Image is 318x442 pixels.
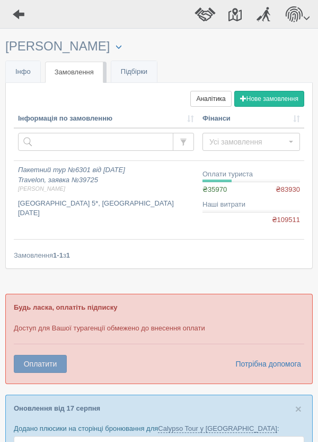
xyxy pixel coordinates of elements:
[18,166,194,193] i: Пакетний тур №6301 від [DATE] Travelon, заявка №39725
[295,403,302,415] span: ×
[209,137,286,147] span: Усі замовлення
[111,61,157,83] a: Підбірки
[14,303,117,311] b: Будь ласка, оплатіть підписку
[15,67,31,77] span: Інфо
[45,62,103,83] a: Замовлення
[202,114,300,124] a: Фінанси
[234,91,304,107] button: Нове замовлення
[5,39,313,54] h3: [PERSON_NAME]
[190,91,231,107] a: Аналітика
[202,169,300,180] div: Оплати туриста
[6,61,40,83] a: Інфо
[14,355,67,373] button: Оплатити
[276,185,300,195] span: ₴83930
[18,185,194,193] span: [PERSON_NAME]
[14,250,304,260] div: Замовлення з
[202,200,300,210] div: Наші витрати
[18,133,173,151] input: Пошук за номером замовлення, ПІБ або паспортом туриста
[295,403,302,414] button: Close
[14,404,100,412] a: Оновлення від 17 серпня
[14,161,198,239] a: Пакетний тур №6301 від [DATE]Travelon, заявка №39725[PERSON_NAME] [GEOGRAPHIC_DATA] 5*, [GEOGRAPH...
[202,185,227,193] span: ₴35970
[228,355,302,373] a: Потрібна допомога
[14,423,304,433] p: Додано плюсики на сторінці бронювання для :
[202,133,300,151] button: Усі замовлення
[18,199,194,218] p: [GEOGRAPHIC_DATA] 5*, [GEOGRAPHIC_DATA] [DATE]
[18,114,194,124] a: Інформація по замовленню
[53,251,63,259] b: 1-1
[272,215,300,225] span: ₴109511
[66,251,70,259] b: 1
[158,424,277,433] a: Calypso Tour у [GEOGRAPHIC_DATA]
[5,294,313,384] div: Доступ для Вашої турагенції обмежено до внесення оплати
